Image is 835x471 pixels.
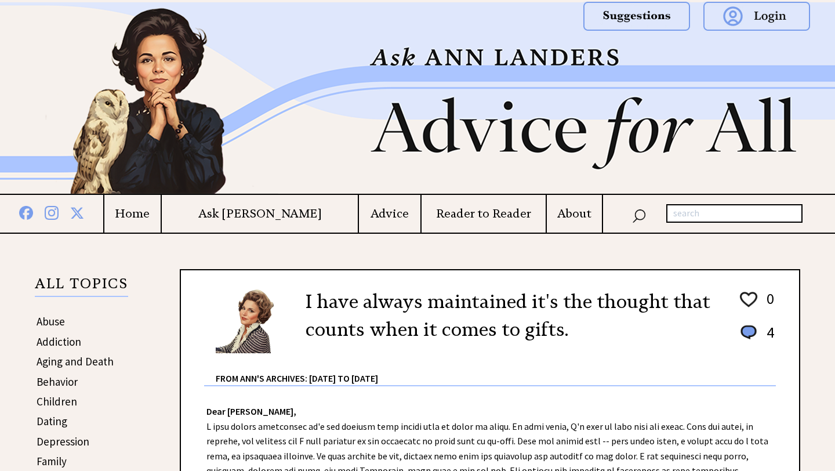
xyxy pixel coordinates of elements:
[19,204,33,220] img: facebook%20blue.png
[547,206,602,221] a: About
[761,289,775,321] td: 0
[632,206,646,223] img: search_nav.png
[37,375,78,389] a: Behavior
[104,206,161,221] a: Home
[206,405,296,417] strong: Dear [PERSON_NAME],
[306,288,721,343] h2: I have always maintained it's the thought that counts when it comes to gifts.
[45,204,59,220] img: instagram%20blue.png
[422,206,546,221] a: Reader to Reader
[37,434,89,448] a: Depression
[216,354,776,385] div: From Ann's Archives: [DATE] to [DATE]
[162,206,358,221] a: Ask [PERSON_NAME]
[583,2,690,31] img: suggestions.png
[37,354,114,368] a: Aging and Death
[37,414,67,428] a: Dating
[738,289,759,310] img: heart_outline%201.png
[359,206,420,221] a: Advice
[666,204,803,223] input: search
[37,454,67,468] a: Family
[37,314,65,328] a: Abuse
[37,394,77,408] a: Children
[738,323,759,342] img: message_round%201.png
[216,288,288,353] img: Ann6%20v2%20small.png
[35,277,128,297] p: ALL TOPICS
[70,204,84,220] img: x%20blue.png
[703,2,810,31] img: login.png
[761,323,775,353] td: 4
[37,335,81,349] a: Addiction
